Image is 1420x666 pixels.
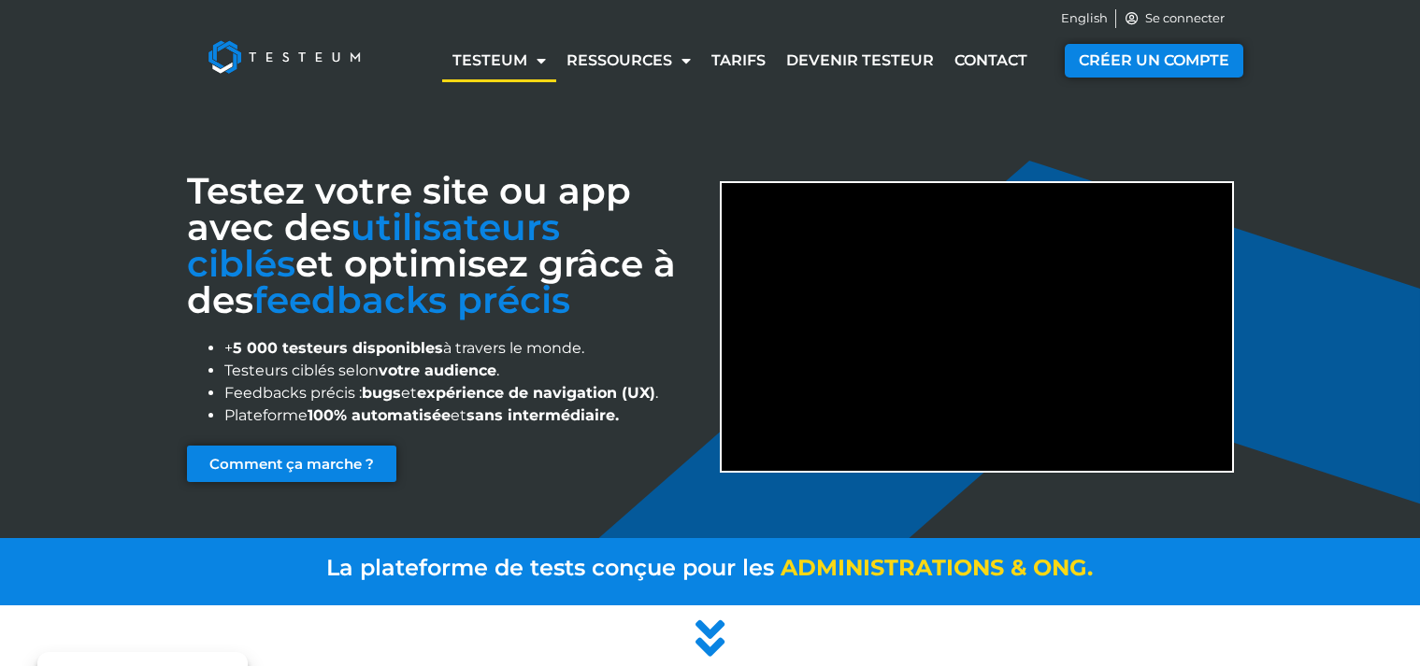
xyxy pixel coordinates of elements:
span: feedbacks précis [253,277,570,322]
span: i [946,555,954,582]
strong: votre audience [379,361,496,379]
li: Testeurs ciblés selon . [224,360,701,382]
span: o [954,555,972,582]
nav: Menu [428,39,1052,82]
span: s [990,555,1004,582]
li: + à travers le monde. [224,337,701,360]
span: Comment ça marche ? [209,457,374,471]
span: & [1011,555,1026,582]
a: English [1061,9,1108,28]
strong: expérience de navigation (UX) [417,384,655,402]
a: Contact [944,39,1038,82]
span: a [915,555,932,582]
a: Comment ça marche ? [187,446,396,482]
strong: 5 000 testeurs disponibles [233,339,443,357]
span: t [932,555,946,582]
a: Ressources [556,39,701,82]
li: Plateforme et [224,404,701,427]
iframe: YouTube video player [722,183,1232,470]
span: G [1069,555,1087,582]
span: utilisateurs ciblés [187,205,560,286]
span: Se connecter [1140,9,1225,28]
a: CRÉER UN COMPTE [1065,44,1243,78]
span: . [1087,555,1093,582]
li: Feedbacks précis : et . [224,382,701,404]
a: Devenir testeur [776,39,944,82]
strong: bugs [362,384,401,402]
img: Testeum Logo - Application crowdtesting platform [187,20,381,94]
span: La plateforme de tests conçue pour les [326,554,774,581]
a: Se connecter [1124,9,1225,28]
span: n [972,555,990,582]
strong: sans intermédiaire. [466,406,619,424]
a: Tarifs [701,39,776,82]
span: CRÉER UN COMPTE [1079,53,1229,68]
strong: 100% automatisée [308,406,451,424]
span: N [1052,555,1069,582]
h1: Testez votre site ou app avec des et optimisez grâce à des [187,173,701,319]
a: Testeum [442,39,556,82]
span: O [1033,555,1052,582]
a: La plateforme de tests conçue pour les administrations&ONG. [178,555,1243,582]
